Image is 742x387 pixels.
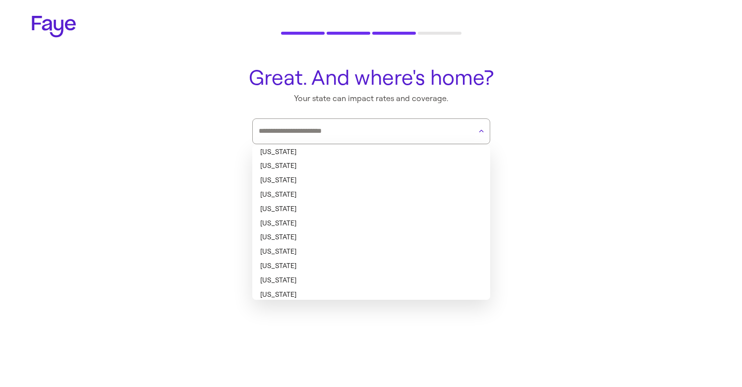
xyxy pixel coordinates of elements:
li: [US_STATE] [252,173,490,188]
li: [US_STATE] [252,188,490,202]
li: [US_STATE] [252,159,490,173]
li: [US_STATE] [252,274,490,288]
li: [US_STATE] [252,145,490,160]
li: [US_STATE] [252,202,490,217]
li: [US_STATE] [252,288,490,302]
p: Your state can impact rates and coverage. [246,93,496,104]
li: [US_STATE] [252,259,490,274]
h1: Great. And where's home? [246,66,496,89]
li: [US_STATE] [252,245,490,259]
li: [US_STATE] [252,230,490,245]
li: [US_STATE] [252,217,490,231]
